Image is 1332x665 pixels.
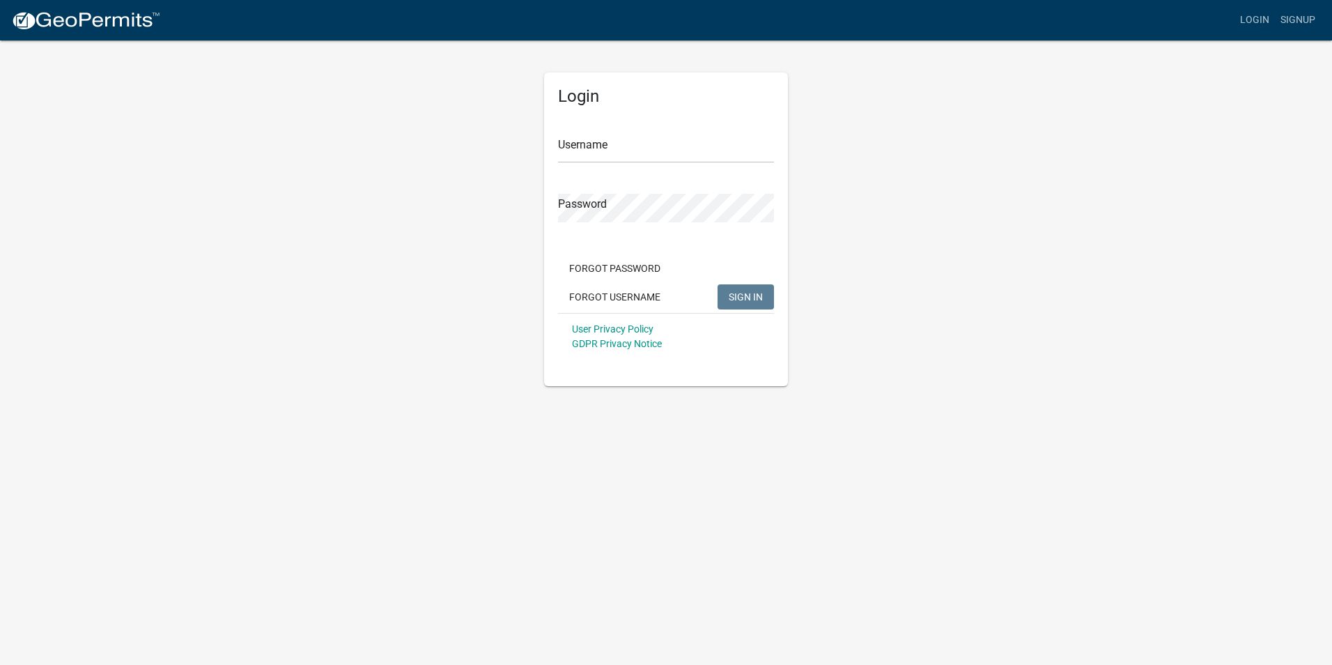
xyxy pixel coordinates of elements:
a: User Privacy Policy [572,323,653,335]
a: Signup [1275,7,1321,33]
a: Login [1234,7,1275,33]
button: Forgot Password [558,256,672,281]
button: Forgot Username [558,284,672,309]
a: GDPR Privacy Notice [572,338,662,349]
h5: Login [558,86,774,107]
span: SIGN IN [729,291,763,302]
button: SIGN IN [718,284,774,309]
